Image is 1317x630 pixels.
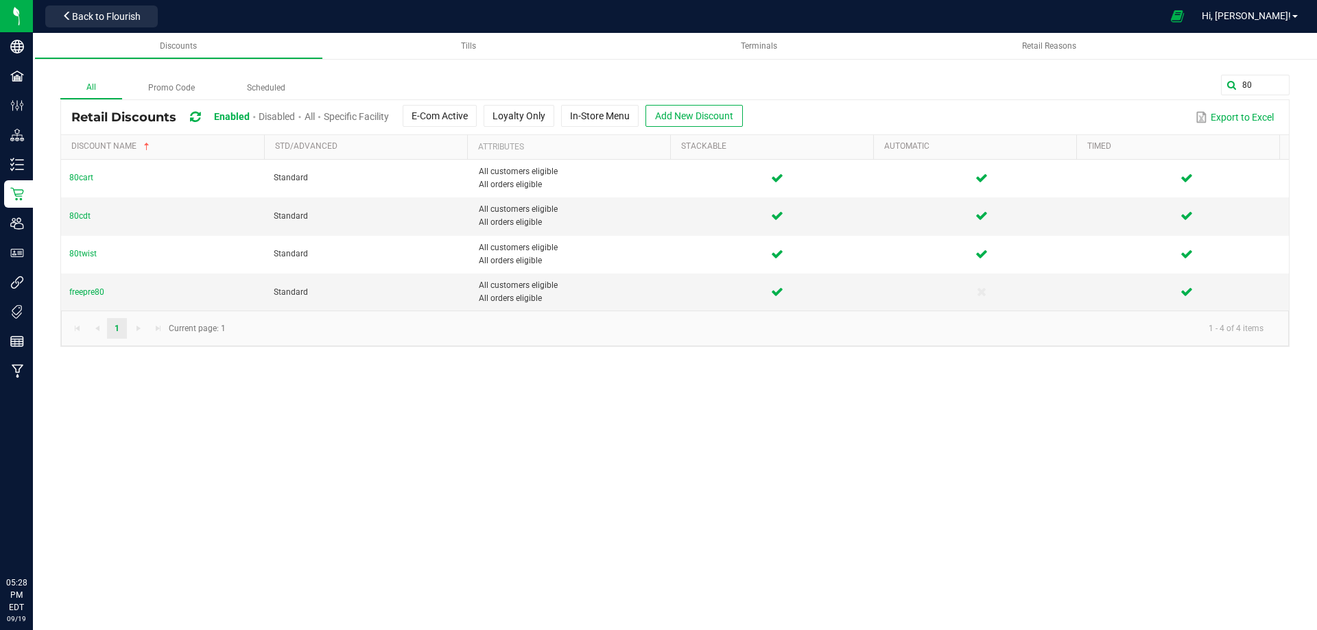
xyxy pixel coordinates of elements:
span: Disabled [259,111,295,122]
button: Export to Excel [1192,106,1277,129]
iframe: Resource center [14,520,55,561]
button: Loyalty Only [484,105,554,127]
span: Standard [274,249,308,258]
a: AutomaticSortable [884,141,1071,152]
span: Terminals [741,41,777,51]
inline-svg: Company [10,40,24,53]
span: 80cart [69,173,93,182]
span: Standard [274,211,308,221]
button: E-Com Active [403,105,477,127]
inline-svg: Facilities [10,69,24,83]
span: freepre80 [69,287,104,297]
span: 80cdt [69,211,91,221]
span: All orders eligible [479,216,667,229]
inline-svg: Reports [10,335,24,348]
span: All customers eligible [479,241,667,254]
inline-svg: Tags [10,305,24,319]
span: Standard [274,173,308,182]
span: All orders eligible [479,178,667,191]
inline-svg: Configuration [10,99,24,112]
span: All customers eligible [479,165,667,178]
span: Retail Reasons [1022,41,1076,51]
inline-svg: Distribution [10,128,24,142]
inline-svg: Users [10,217,24,230]
span: 80twist [69,249,97,258]
span: Specific Facility [324,111,389,122]
span: All customers eligible [479,203,667,216]
a: Page 1 [107,318,127,339]
p: 05:28 PM EDT [6,577,27,614]
span: All [305,111,315,122]
span: Sortable [141,141,152,152]
kendo-pager-info: 1 - 4 of 4 items [234,317,1274,339]
inline-svg: Manufacturing [10,364,24,378]
p: 09/19 [6,614,27,624]
inline-svg: Integrations [10,276,24,289]
span: Discounts [160,41,197,51]
label: Scheduled [221,77,311,99]
input: Search [1221,75,1290,95]
a: TimedSortable [1087,141,1274,152]
a: Discount NameSortable [71,141,259,152]
div: Retail Discounts [71,105,753,130]
button: Add New Discount [645,105,743,127]
a: Std/AdvancedSortable [275,141,462,152]
span: All orders eligible [479,254,667,267]
span: All customers eligible [479,279,667,292]
inline-svg: User Roles [10,246,24,260]
label: All [60,77,122,99]
inline-svg: Inventory [10,158,24,171]
span: Back to Flourish [72,11,141,22]
span: Open Ecommerce Menu [1162,3,1193,29]
label: Promo Code [122,77,221,99]
th: Attributes [467,135,670,160]
a: StackableSortable [681,141,868,152]
button: In-Store Menu [561,105,639,127]
span: All orders eligible [479,292,667,305]
kendo-pager: Current page: 1 [61,311,1289,346]
span: Standard [274,287,308,297]
span: Enabled [214,111,250,122]
span: Hi, [PERSON_NAME]! [1202,10,1291,21]
button: Back to Flourish [45,5,158,27]
span: Tills [461,41,476,51]
span: Add New Discount [655,110,733,121]
inline-svg: Retail [10,187,24,201]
